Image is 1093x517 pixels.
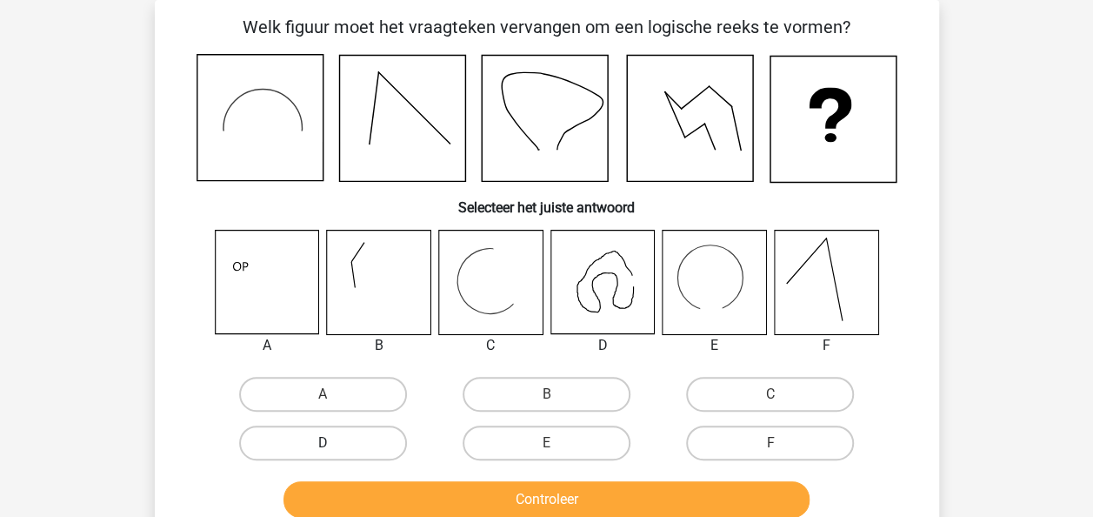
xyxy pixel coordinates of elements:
[202,335,333,356] div: A
[313,335,444,356] div: B
[649,335,780,356] div: E
[463,377,630,412] label: B
[239,377,407,412] label: A
[686,377,854,412] label: C
[425,335,556,356] div: C
[761,335,892,356] div: F
[463,426,630,460] label: E
[686,426,854,460] label: F
[183,14,911,40] p: Welk figuur moet het vraagteken vervangen om een logische reeks te vormen?
[239,426,407,460] label: D
[183,185,911,216] h6: Selecteer het juiste antwoord
[537,335,669,356] div: D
